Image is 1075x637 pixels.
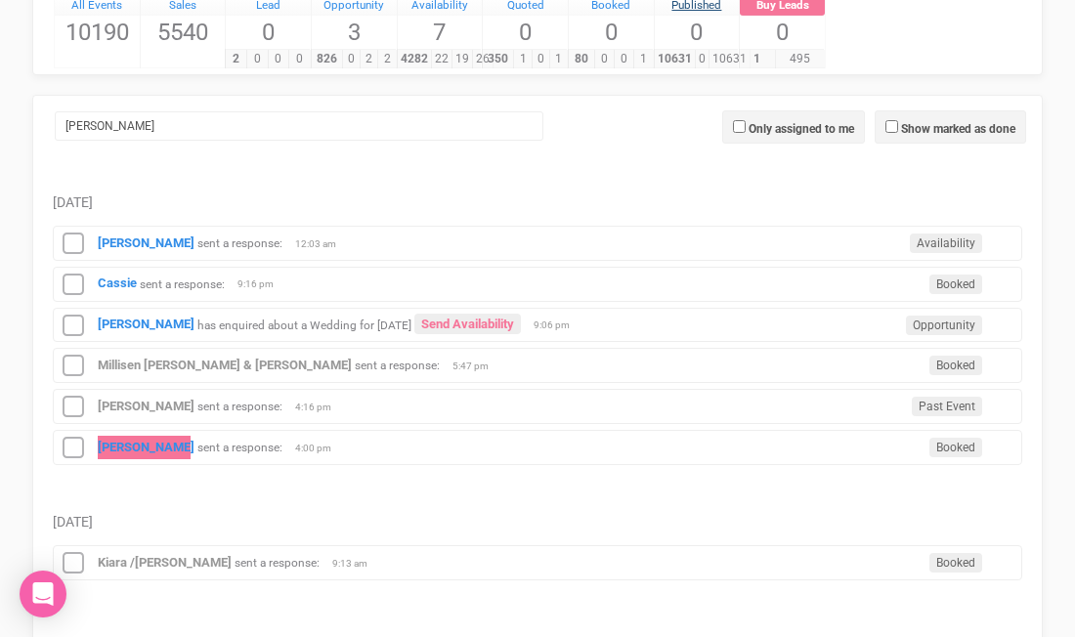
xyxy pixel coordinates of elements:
span: 5:47 pm [452,360,501,373]
span: 2 [225,50,247,68]
span: 22 [431,50,452,68]
span: 12:03 am [295,237,344,251]
span: 2 [360,50,378,68]
span: 3 [312,16,397,49]
span: Past Event [912,397,982,416]
span: 9:06 pm [534,318,582,332]
span: Booked [929,356,982,375]
span: 0 [594,50,615,68]
span: 9:13 am [332,557,381,571]
span: 1 [549,50,568,68]
span: 7 [398,16,483,49]
span: Booked [929,438,982,457]
span: 19 [451,50,473,68]
span: 0 [614,50,634,68]
span: 2 [377,50,396,68]
span: 0 [226,16,311,49]
input: Search Inbox [55,111,543,141]
a: Send Availability [414,314,521,334]
span: 9:16 pm [237,277,286,291]
a: [PERSON_NAME] [98,440,194,454]
span: 1 [739,50,775,68]
a: Cassie [98,276,137,290]
span: Booked [929,275,982,294]
span: 1 [633,50,654,68]
span: 5540 [141,16,226,49]
span: 0 [268,50,290,68]
span: 26 [472,50,494,68]
span: 10631 [654,50,696,68]
small: sent a response: [197,400,282,413]
span: 4282 [397,50,432,68]
h5: [DATE] [53,515,1022,530]
span: 0 [483,16,568,49]
span: 0 [532,50,550,68]
span: 350 [482,50,514,68]
span: 1 [513,50,532,68]
span: 495 [775,50,825,68]
span: Opportunity [906,316,982,335]
label: Show marked as done [901,120,1015,138]
span: 0 [342,50,361,68]
span: 10190 [55,16,140,49]
span: 0 [740,16,825,49]
a: Kiara /[PERSON_NAME] [98,555,232,570]
small: sent a response: [197,441,282,454]
span: 0 [246,50,269,68]
span: 4:00 pm [295,442,344,455]
span: 826 [311,50,343,68]
span: 0 [695,50,709,68]
span: 0 [655,16,740,49]
small: sent a response: [140,276,225,290]
span: 0 [569,16,654,49]
span: 10631 [709,50,751,68]
div: Open Intercom Messenger [20,571,66,617]
span: 4:16 pm [295,401,344,414]
a: [PERSON_NAME] [98,399,194,413]
span: 0 [288,50,311,68]
small: sent a response: [235,556,320,570]
label: Only assigned to me [749,120,854,138]
small: sent a response: [197,236,282,250]
span: Booked [929,553,982,573]
a: Millisen [PERSON_NAME] & [PERSON_NAME] [98,358,352,372]
span: 80 [568,50,595,68]
h5: [DATE] [53,195,1022,210]
a: [PERSON_NAME] [98,235,194,250]
span: Availability [910,234,982,253]
a: [PERSON_NAME] [98,317,194,331]
small: sent a response: [355,359,440,372]
small: has enquired about a Wedding for [DATE] [197,318,411,331]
